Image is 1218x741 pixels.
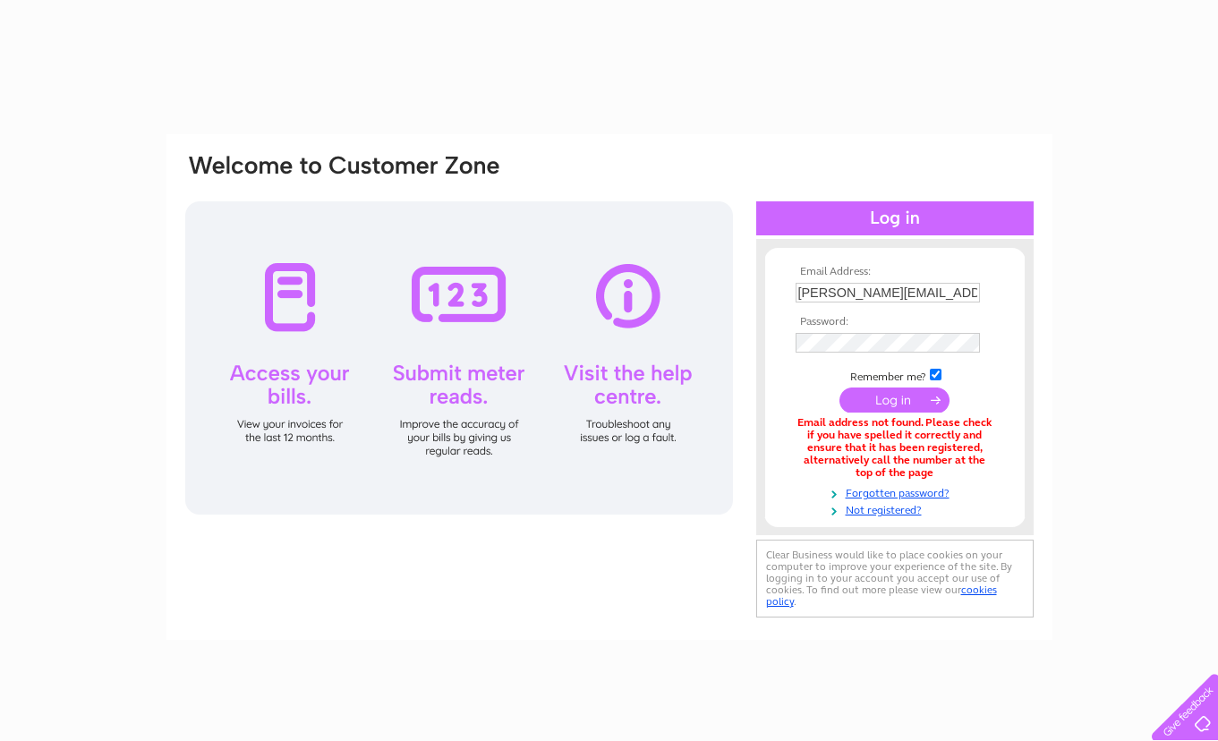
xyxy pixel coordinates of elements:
td: Remember me? [791,366,999,384]
a: Forgotten password? [796,483,999,500]
input: Submit [839,388,950,413]
a: cookies policy [766,583,997,608]
a: Not registered? [796,500,999,517]
th: Password: [791,316,999,328]
div: Email address not found. Please check if you have spelled it correctly and ensure that it has bee... [796,417,994,479]
th: Email Address: [791,266,999,278]
div: Clear Business would like to place cookies on your computer to improve your experience of the sit... [756,540,1034,617]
